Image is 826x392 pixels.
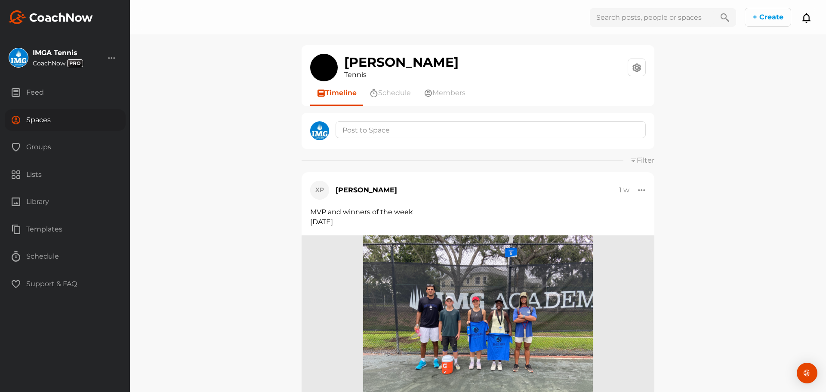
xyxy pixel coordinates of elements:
a: Library [4,191,126,219]
a: Spaces [4,109,126,137]
a: Schedule [363,81,417,105]
a: Feed [4,82,126,109]
div: MVP and winners of the week [DATE] [310,207,646,227]
img: square_fbd24ebe9e7d24b63c563b236df2e5b1.jpg [310,121,329,140]
div: Templates [5,219,126,240]
a: Support & FAQ [4,273,126,301]
div: CoachNow [33,59,83,67]
div: Spaces [5,109,126,131]
div: Open Intercom Messenger [797,363,817,383]
a: Schedule [4,246,126,273]
div: XP [310,181,329,200]
img: svg+xml;base64,PHN2ZyB3aWR0aD0iMzciIGhlaWdodD0iMTgiIHZpZXdCb3g9IjAgMCAzNyAxOCIgZmlsbD0ibm9uZSIgeG... [67,59,83,67]
a: Groups [4,136,126,164]
div: Tennis [344,70,459,80]
span: Members [432,88,465,98]
a: Timeline [310,81,363,105]
img: svg+xml;base64,PHN2ZyB3aWR0aD0iMTk2IiBoZWlnaHQ9IjMyIiB2aWV3Qm94PSIwIDAgMTk2IDMyIiBmaWxsPSJub25lIi... [9,10,93,24]
div: 1 w [619,186,629,194]
a: Members [417,81,472,105]
div: Support & FAQ [5,273,126,295]
h1: [PERSON_NAME] [344,55,459,70]
div: Schedule [5,246,126,267]
div: Lists [5,164,126,185]
input: Search posts, people or spaces [590,8,714,27]
span: Schedule [378,88,411,98]
img: square_fbd24ebe9e7d24b63c563b236df2e5b1.jpg [9,48,28,67]
img: square_ab1e4c5a889b48711db4cd38d38a2315.jpg [310,54,338,81]
div: Feed [5,82,126,103]
a: Filter [630,156,654,164]
div: IMGA Tennis [33,49,83,56]
div: Library [5,191,126,213]
span: Timeline [325,88,357,98]
div: [PERSON_NAME] [336,185,397,195]
div: Groups [5,136,126,158]
a: Templates [4,219,126,246]
button: + Create [745,8,791,27]
a: Lists [4,164,126,191]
